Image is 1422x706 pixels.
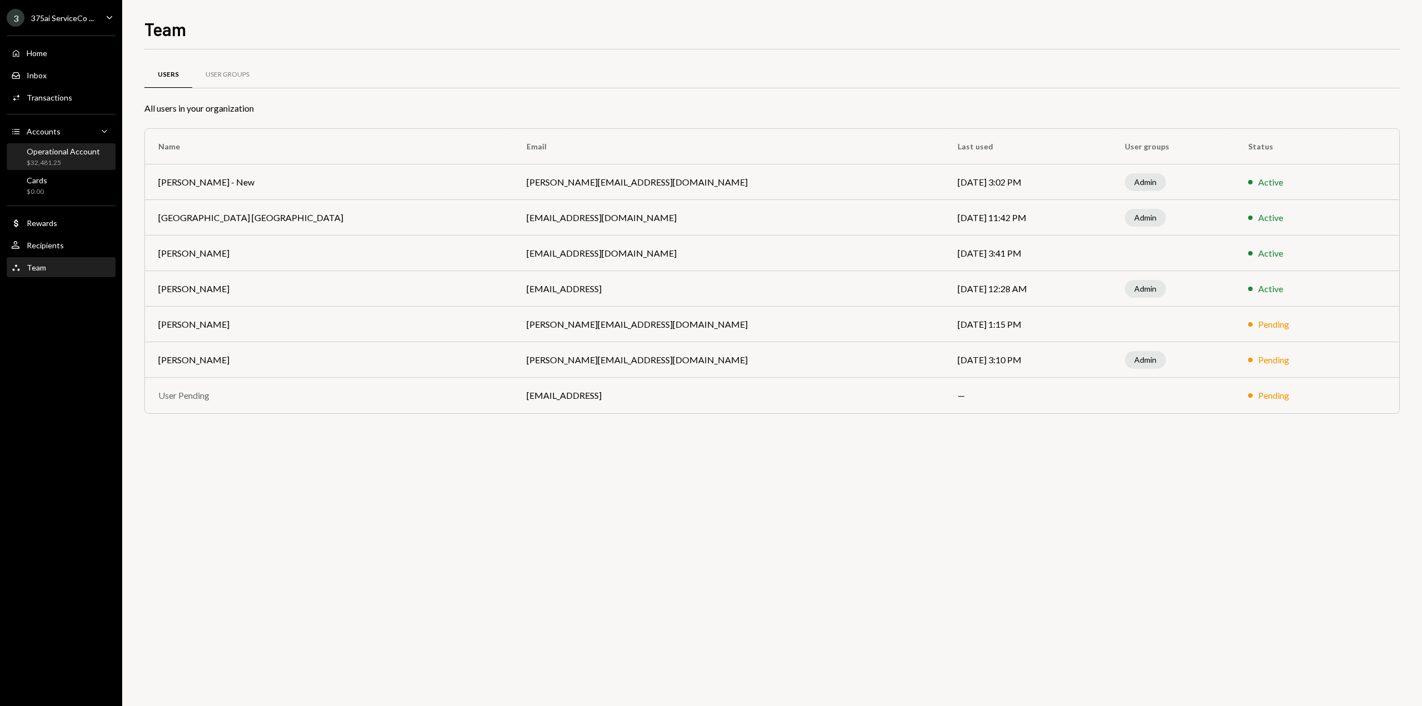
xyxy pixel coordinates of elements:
a: Cards$0.00 [7,172,116,199]
td: [PERSON_NAME] - New [145,164,513,200]
th: Status [1235,129,1353,164]
th: Email [513,129,944,164]
a: Transactions [7,87,116,107]
td: [PERSON_NAME][EMAIL_ADDRESS][DOMAIN_NAME] [513,164,944,200]
div: Admin [1125,351,1166,369]
td: — [944,378,1111,413]
td: [DATE] 11:42 PM [944,200,1111,236]
td: [DATE] 3:10 PM [944,342,1111,378]
div: Recipients [27,241,64,250]
td: [PERSON_NAME][EMAIL_ADDRESS][DOMAIN_NAME] [513,342,944,378]
td: [DATE] 12:28 AM [944,271,1111,307]
td: [PERSON_NAME] [145,271,513,307]
div: Inbox [27,71,47,80]
div: Home [27,48,47,58]
a: User Groups [192,61,263,89]
td: [GEOGRAPHIC_DATA] [GEOGRAPHIC_DATA] [145,200,513,236]
th: User groups [1111,129,1235,164]
td: [PERSON_NAME][EMAIL_ADDRESS][DOMAIN_NAME] [513,307,944,342]
div: Active [1258,282,1283,296]
td: [PERSON_NAME] [145,342,513,378]
div: Active [1258,176,1283,189]
a: Home [7,43,116,63]
div: Admin [1125,173,1166,191]
div: Cards [27,176,47,185]
div: Rewards [27,218,57,228]
td: [DATE] 3:02 PM [944,164,1111,200]
div: Operational Account [27,147,100,156]
div: Active [1258,211,1283,224]
td: [EMAIL_ADDRESS][DOMAIN_NAME] [513,236,944,271]
div: $0.00 [27,187,47,197]
div: 375ai ServiceCo ... [31,13,94,23]
div: $32,481.25 [27,158,100,168]
a: Users [144,61,192,89]
div: Pending [1258,318,1289,331]
td: [DATE] 3:41 PM [944,236,1111,271]
td: [DATE] 1:15 PM [944,307,1111,342]
td: [EMAIL_ADDRESS][DOMAIN_NAME] [513,200,944,236]
div: Users [158,70,179,79]
th: Name [145,129,513,164]
div: Admin [1125,280,1166,298]
div: Pending [1258,353,1289,367]
h1: Team [144,18,186,40]
div: Transactions [27,93,72,102]
td: [PERSON_NAME] [145,307,513,342]
a: Accounts [7,121,116,141]
div: All users in your organization [144,102,1400,115]
div: Admin [1125,209,1166,227]
a: Inbox [7,65,116,85]
a: Recipients [7,235,116,255]
td: [EMAIL_ADDRESS] [513,271,944,307]
div: Team [27,263,46,272]
th: Last used [944,129,1111,164]
div: Active [1258,247,1283,260]
td: [PERSON_NAME] [145,236,513,271]
a: Rewards [7,213,116,233]
a: Operational Account$32,481.25 [7,143,116,170]
div: 3 [7,9,24,27]
div: Accounts [27,127,61,136]
div: Pending [1258,389,1289,402]
td: [EMAIL_ADDRESS] [513,378,944,413]
div: User Pending [158,389,500,402]
div: User Groups [206,70,249,79]
a: Team [7,257,116,277]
